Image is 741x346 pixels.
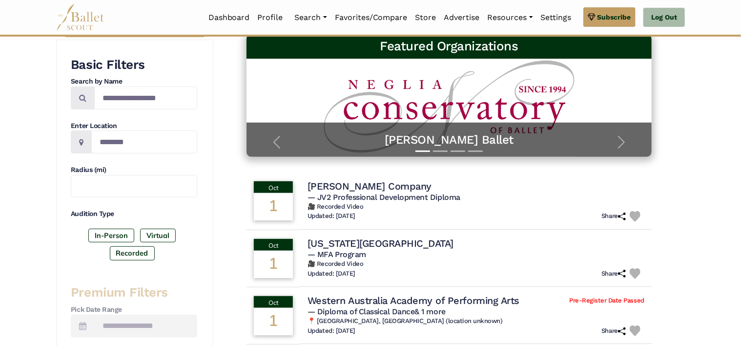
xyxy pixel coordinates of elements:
[254,7,287,28] a: Profile
[308,212,355,220] h6: Updated: [DATE]
[205,7,254,28] a: Dashboard
[412,7,440,28] a: Store
[331,7,412,28] a: Favorites/Compare
[254,193,293,220] div: 1
[308,260,644,268] h6: 🎥 Recorded Video
[88,229,134,242] label: In-Person
[484,7,537,28] a: Resources
[451,146,465,157] button: Slide 3
[308,327,355,335] h6: Updated: [DATE]
[415,307,446,316] a: & 1 more
[433,146,448,157] button: Slide 2
[643,8,685,27] a: Log Out
[71,77,197,86] h4: Search by Name
[588,12,596,22] img: gem.svg
[583,7,636,27] a: Subscribe
[308,237,453,250] h4: [US_STATE][GEOGRAPHIC_DATA]
[71,121,197,131] h4: Enter Location
[308,203,644,211] h6: 🎥 Recorded Video
[110,246,155,260] label: Recorded
[254,38,644,55] h3: Featured Organizations
[597,12,631,22] span: Subscribe
[256,132,642,148] a: [PERSON_NAME] Ballet
[308,294,519,307] h4: Western Australia Academy of Performing Arts
[140,229,176,242] label: Virtual
[254,181,293,193] div: Oct
[91,130,197,153] input: Location
[308,250,366,259] span: — MFA Program
[71,305,197,315] h4: Pick Date Range
[94,86,197,109] input: Search by names...
[601,212,626,220] h6: Share
[415,146,430,157] button: Slide 1
[440,7,484,28] a: Advertise
[537,7,576,28] a: Settings
[308,317,644,325] h6: 📍 [GEOGRAPHIC_DATA], [GEOGRAPHIC_DATA] (location unknown)
[308,307,446,316] span: — Diploma of Classical Dance
[71,209,197,219] h4: Audition Type
[291,7,331,28] a: Search
[468,146,483,157] button: Slide 4
[308,193,460,202] span: — JV2 Professional Development Diploma
[71,165,197,175] h4: Radius (mi)
[71,284,197,301] h3: Premium Filters
[308,180,432,193] h4: [PERSON_NAME] Company
[254,239,293,251] div: Oct
[308,270,355,278] h6: Updated: [DATE]
[254,251,293,278] div: 1
[601,327,626,335] h6: Share
[569,297,644,305] span: Pre-Register Date Passed
[71,57,197,73] h3: Basic Filters
[254,296,293,308] div: Oct
[254,308,293,335] div: 1
[601,270,626,278] h6: Share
